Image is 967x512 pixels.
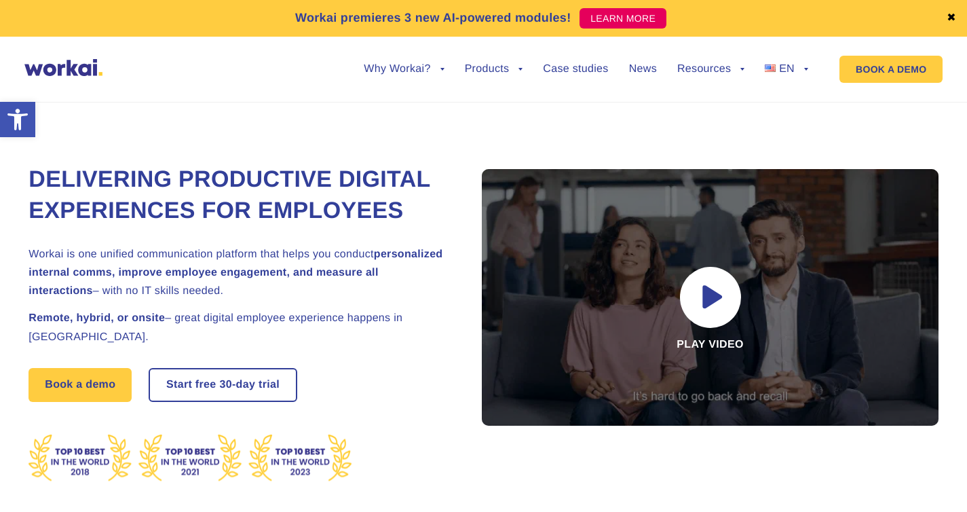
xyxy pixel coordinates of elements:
[29,245,449,301] h2: Workai is one unified communication platform that helps you conduct – with no IT skills needed.
[839,56,943,83] a: BOOK A DEMO
[677,64,744,75] a: Resources
[543,64,608,75] a: Case studies
[29,312,165,324] strong: Remote, hybrid, or onsite
[29,368,132,402] a: Book a demo
[482,169,938,426] div: Play video
[29,164,449,227] h1: Delivering Productive Digital Experiences for Employees
[779,63,795,75] span: EN
[295,9,571,27] p: Workai premieres 3 new AI-powered modules!
[947,13,956,24] a: ✖
[364,64,444,75] a: Why Workai?
[29,249,442,297] strong: personalized internal comms, improve employee engagement, and measure all interactions
[629,64,657,75] a: News
[580,8,666,29] a: LEARN MORE
[29,309,449,346] h2: – great digital employee experience happens in [GEOGRAPHIC_DATA].
[219,380,255,390] i: 30-day
[150,369,296,401] a: Start free30-daytrial
[465,64,523,75] a: Products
